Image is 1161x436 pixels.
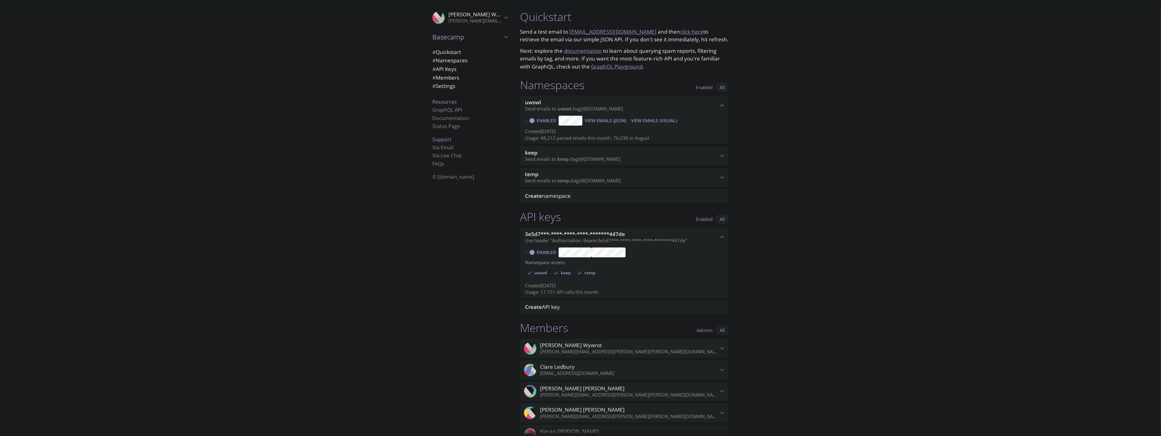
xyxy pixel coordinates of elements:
[540,363,575,370] span: Clare Ledbury
[427,48,513,56] div: Quickstart
[520,47,729,71] p: Next: explore the to learn about querying spam reports, filtering emails by tag, and more. If you...
[540,413,718,420] p: [PERSON_NAME][EMAIL_ADDRESS][PERSON_NAME][PERSON_NAME][DOMAIN_NAME]
[432,57,468,64] span: Namespaces
[591,63,643,70] a: GraphQL Playground
[432,144,453,151] a: Via Email
[525,135,724,141] p: Usage: 48,212 parsed emails this month, 76,036 in August
[525,192,542,199] span: Create
[525,99,541,106] span: uwswl
[432,57,436,64] span: #
[680,28,703,35] a: click here
[540,349,718,355] p: [PERSON_NAME][EMAIL_ADDRESS][PERSON_NAME][PERSON_NAME][DOMAIN_NAME]
[427,65,513,73] div: API Keys
[432,74,436,81] span: #
[427,73,513,82] div: Members
[520,382,729,401] div: Ian Scrivens
[432,48,436,56] span: #
[716,214,729,224] button: All
[432,48,461,56] span: Quickstart
[525,128,724,135] p: Created [DATE]
[520,301,729,314] div: Create API Key
[692,83,716,92] button: Enabled
[520,28,729,44] p: Send a test email to and then to retrieve the email via our simple JSON API. If you don't see it ...
[526,268,551,278] div: uwswl
[427,29,513,45] div: Basecamp
[448,18,502,24] p: [PERSON_NAME][EMAIL_ADDRESS][PERSON_NAME][PERSON_NAME][DOMAIN_NAME]
[520,360,729,380] div: Clare Ledbury
[520,189,729,202] div: Create namespace
[629,116,679,126] button: View Emails (Visual)
[552,268,575,278] div: keep
[540,392,718,398] p: [PERSON_NAME][EMAIL_ADDRESS][PERSON_NAME][PERSON_NAME][DOMAIN_NAME]
[525,282,724,289] p: Created [DATE]
[432,152,462,159] a: Via Live Chat
[427,56,513,65] div: Namespaces
[520,10,729,24] h1: Quickstart
[520,78,585,92] h1: Namespaces
[520,146,729,165] div: keep namespace
[432,82,455,89] span: Settings
[432,82,436,89] span: #
[432,98,457,105] span: Resources
[432,173,474,180] span: © [DOMAIN_NAME]
[540,370,718,376] p: [EMAIL_ADDRESS][DOMAIN_NAME]
[693,326,716,335] button: Admins
[432,115,469,122] a: Documentation
[692,214,716,224] button: Enabled
[525,149,538,156] span: keep
[582,116,629,126] button: View Emails (JSON)
[432,65,456,73] span: API Keys
[432,106,462,113] a: GraphQL API
[520,96,729,115] div: uwswl namespace
[540,406,625,413] span: [PERSON_NAME] [PERSON_NAME]
[432,136,451,143] span: Support
[631,117,677,124] span: View Emails (Visual)
[585,117,626,124] span: View Emails (JSON)
[525,303,560,310] span: API key
[557,177,569,184] span: temp
[525,156,620,162] span: Send emails to . {tag} @[DOMAIN_NAME]
[442,160,444,167] span: s
[520,168,729,187] div: temp namespace
[536,118,559,123] a: Enabled
[716,83,729,92] button: All
[581,270,599,276] span: temp
[520,321,568,335] h1: Members
[427,82,513,90] div: Team Settings
[427,7,513,28] div: Krzysztof Wywrot
[432,65,436,73] span: #
[520,210,561,224] h1: API keys
[569,28,656,35] a: [EMAIL_ADDRESS][DOMAIN_NAME]
[432,160,444,167] a: FAQ
[448,11,510,18] span: [PERSON_NAME] Wywrot
[716,326,729,335] button: All
[540,342,602,349] span: [PERSON_NAME] Wywrot
[557,156,568,162] span: keep
[432,74,459,81] span: Members
[525,303,542,310] span: Create
[576,268,599,278] div: temp
[520,339,729,358] div: Krzysztof Wywrot
[520,403,729,422] div: Richard Rodriguez
[531,270,551,276] span: uwswl
[432,123,460,130] a: Status Page
[540,385,625,392] span: [PERSON_NAME] [PERSON_NAME]
[432,33,502,41] span: Basecamp
[525,192,571,199] span: namespace
[525,177,621,184] span: Send emails to . {tag} @[DOMAIN_NAME]
[525,257,566,266] label: Namespace access:
[525,171,539,178] span: temp
[557,270,575,276] span: keep
[525,106,623,112] span: Send emails to . {tag} @[DOMAIN_NAME]
[557,106,571,112] span: uwswl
